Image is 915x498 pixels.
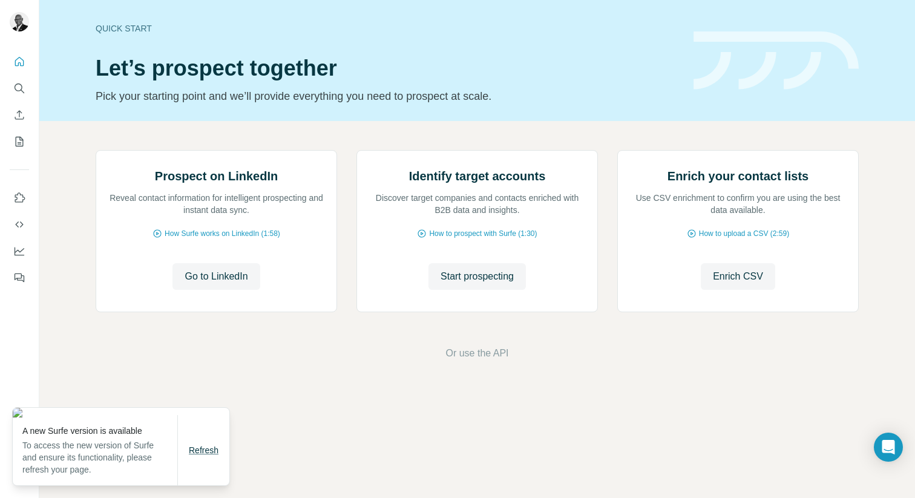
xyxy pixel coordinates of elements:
[22,439,177,476] p: To access the new version of Surfe and ensure its functionality, please refresh your page.
[699,228,789,239] span: How to upload a CSV (2:59)
[180,439,227,461] button: Refresh
[369,192,585,216] p: Discover target companies and contacts enriched with B2B data and insights.
[10,12,29,31] img: Avatar
[165,228,280,239] span: How Surfe works on LinkedIn (1:58)
[667,168,808,185] h2: Enrich your contact lists
[96,22,679,34] div: Quick start
[630,192,846,216] p: Use CSV enrichment to confirm you are using the best data available.
[429,228,537,239] span: How to prospect with Surfe (1:30)
[10,214,29,235] button: Use Surfe API
[108,192,324,216] p: Reveal contact information for intelligent prospecting and instant data sync.
[13,408,229,418] img: 3705fabc-4ce8-40aa-9c4e-379adf5ef39d
[409,168,546,185] h2: Identify target accounts
[701,263,775,290] button: Enrich CSV
[10,131,29,152] button: My lists
[189,445,218,455] span: Refresh
[155,168,278,185] h2: Prospect on LinkedIn
[22,425,177,437] p: A new Surfe version is available
[694,31,859,90] img: banner
[96,88,679,105] p: Pick your starting point and we’ll provide everything you need to prospect at scale.
[428,263,526,290] button: Start prospecting
[445,346,508,361] button: Or use the API
[185,269,248,284] span: Go to LinkedIn
[10,104,29,126] button: Enrich CSV
[713,269,763,284] span: Enrich CSV
[10,187,29,209] button: Use Surfe on LinkedIn
[10,267,29,289] button: Feedback
[96,56,679,80] h1: Let’s prospect together
[10,240,29,262] button: Dashboard
[10,77,29,99] button: Search
[441,269,514,284] span: Start prospecting
[874,433,903,462] div: Open Intercom Messenger
[172,263,260,290] button: Go to LinkedIn
[10,51,29,73] button: Quick start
